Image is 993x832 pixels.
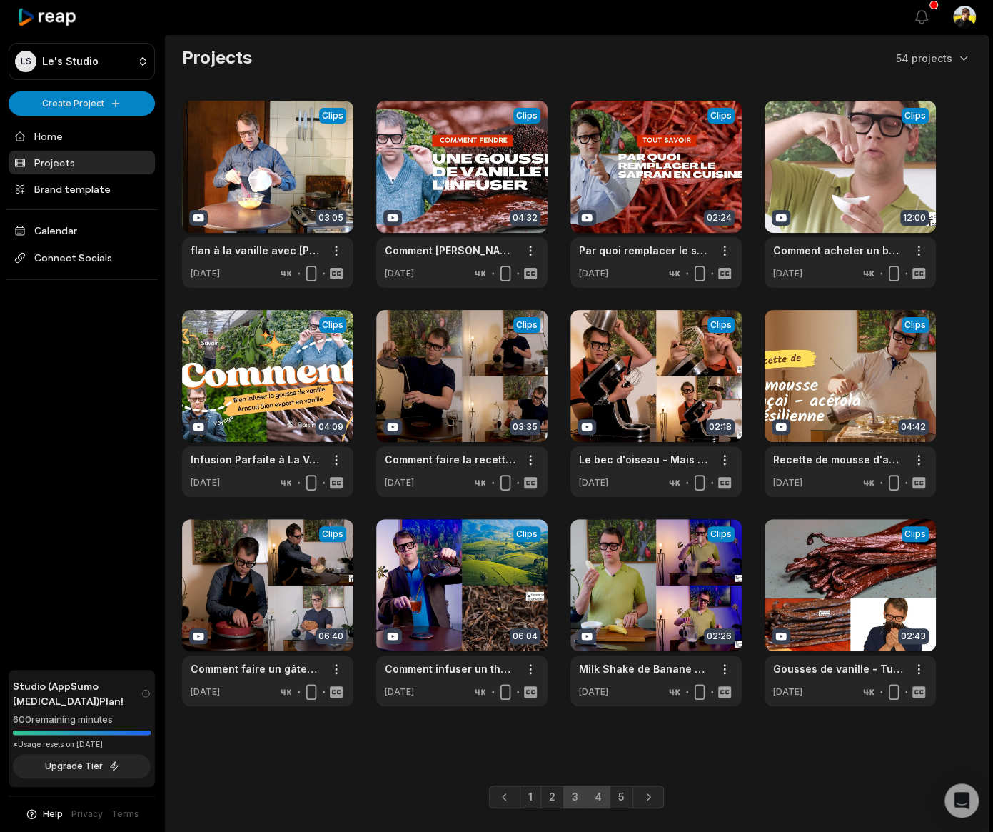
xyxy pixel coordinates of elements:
a: Home [9,124,155,148]
a: Previous page [489,786,520,808]
a: Projects [9,151,155,174]
a: Comment acheter un bon safran quand on voyage sur les terres d'épices - Vente de Safran [773,243,904,258]
a: Par quoi remplacer le safran dans la cuisine ? Qu'est-ce qui ressemble le pistil de [PERSON_NAME] [579,243,710,258]
span: Studio (AppSumo [MEDICAL_DATA]) Plan! [13,678,141,708]
a: Gousses de vanille - Tuto 3 - La senteur - Acheter la vanille de Toamasina [773,661,904,676]
div: LS [15,51,36,72]
a: Page 5 [610,786,633,808]
div: Open Intercom Messenger [944,783,979,818]
a: Privacy [71,808,103,821]
div: 600 remaining minutes [13,713,151,727]
ul: Pagination [489,786,664,808]
a: Comment faire un gâteau à la fraise facile et rapide en moins de 10 minutes à l'extrait de vanille [191,661,322,676]
a: Terms [111,808,139,821]
a: Page 3 is your current page [563,786,587,808]
button: Create Project [9,91,155,116]
a: Milk Shake de Banane au café et lait vanillé - Les meilleures recettes café vanille [579,661,710,676]
a: Infusion Parfaite à La Vanille - Comment bien infuser une gousse de vanille en pâtisserie [191,452,322,467]
button: Help [25,808,63,821]
a: Recette de mousse d'açai et acérola ultra vitaminé et simple à faire [773,452,904,467]
a: Calendar [9,219,155,242]
a: Next page [632,786,664,808]
a: Brand template [9,177,155,201]
a: Page 1 [520,786,541,808]
h2: Projects [182,46,252,69]
div: *Usage resets on [DATE] [13,739,151,750]
a: Page 4 [586,786,610,808]
span: Help [43,808,63,821]
button: 54 projects [896,51,971,66]
a: Le bec d'oiseau - Mais c'est quoi ? Le lexique de la cuisine [579,452,710,467]
a: Page 2 [540,786,564,808]
a: Comment infuser un thé noir ? Tout savoir le temps et la température de l'infusion parfaite [385,661,516,676]
a: Comment faire la recette Traditionnelle du Thé Vert à la Menthe marocaine - Une recette incroyable [385,452,516,467]
span: Connect Socials [9,245,155,271]
a: flan à la vanille avec [PERSON_NAME] [191,243,322,258]
p: Le's Studio [42,55,99,68]
button: Upgrade Tier [13,754,151,778]
a: Comment [PERSON_NAME] et ouvrir une gousse de vanille et savoir récupérer les grains de vanille [385,243,516,258]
